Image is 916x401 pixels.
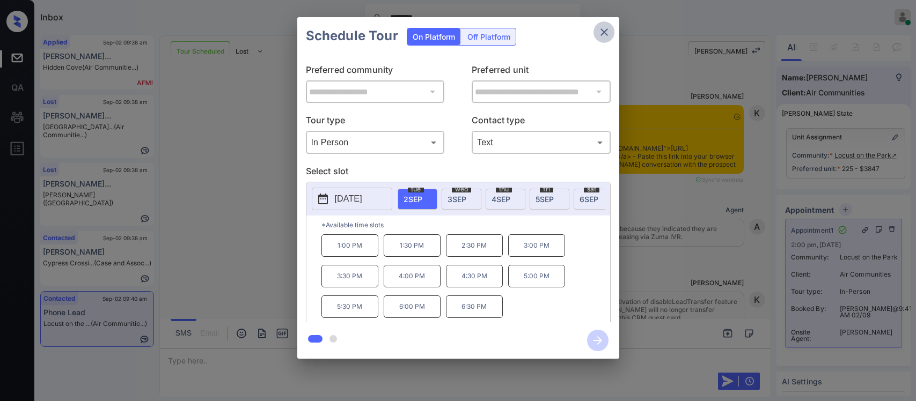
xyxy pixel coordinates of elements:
[384,265,441,287] p: 4:00 PM
[486,189,525,210] div: date-select
[407,28,460,45] div: On Platform
[446,265,503,287] p: 4:30 PM
[530,189,569,210] div: date-select
[508,234,565,257] p: 3:00 PM
[580,195,598,204] span: 6 SEP
[492,195,510,204] span: 4 SEP
[452,186,471,192] span: wed
[574,189,613,210] div: date-select
[584,186,599,192] span: sat
[321,265,378,287] p: 3:30 PM
[581,326,615,354] button: btn-next
[540,186,553,192] span: fri
[309,133,442,151] div: In Person
[446,295,503,318] p: 6:30 PM
[508,265,565,287] p: 5:00 PM
[297,17,407,55] h2: Schedule Tour
[404,195,422,204] span: 2 SEP
[536,195,554,204] span: 5 SEP
[472,114,611,131] p: Contact type
[446,234,503,257] p: 2:30 PM
[408,186,424,192] span: tue
[442,189,481,210] div: date-select
[472,63,611,80] p: Preferred unit
[306,114,445,131] p: Tour type
[462,28,516,45] div: Off Platform
[398,189,437,210] div: date-select
[448,195,466,204] span: 3 SEP
[306,63,445,80] p: Preferred community
[306,165,611,182] p: Select slot
[496,186,512,192] span: thu
[321,234,378,257] p: 1:00 PM
[321,216,610,234] p: *Available time slots
[335,192,362,205] p: [DATE]
[312,188,392,210] button: [DATE]
[384,234,441,257] p: 1:30 PM
[384,295,441,318] p: 6:00 PM
[593,21,615,43] button: close
[321,295,378,318] p: 5:30 PM
[474,133,608,151] div: Text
